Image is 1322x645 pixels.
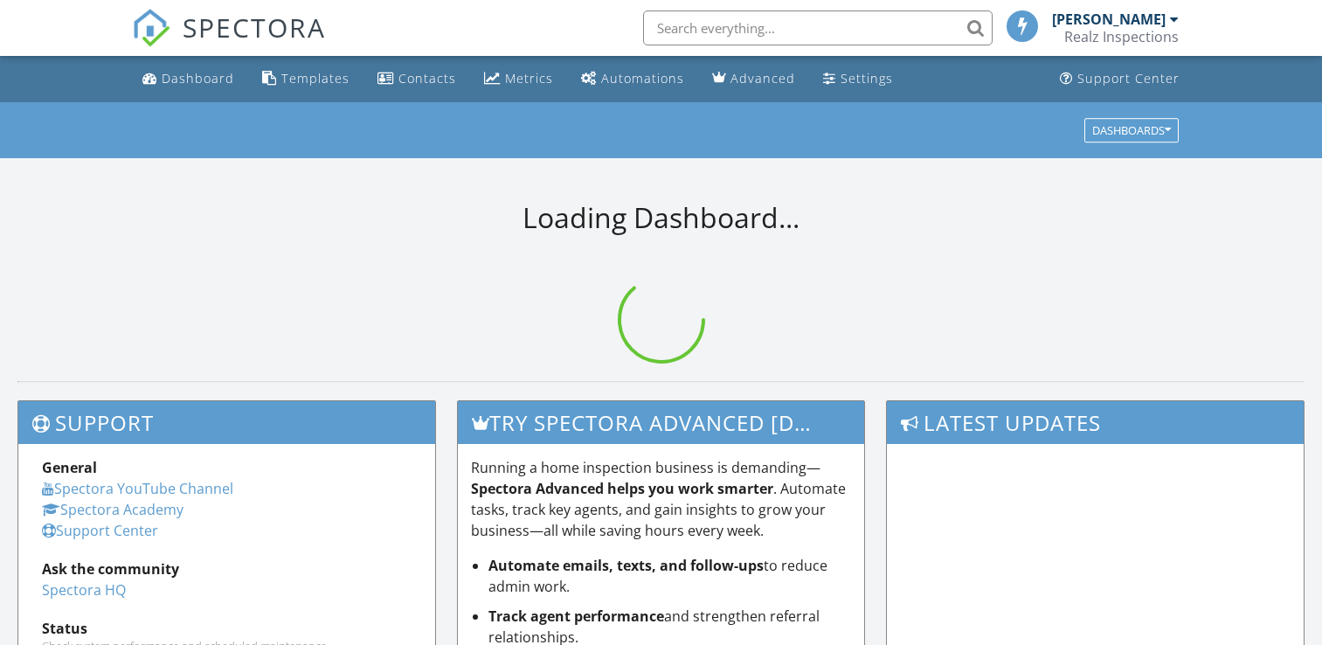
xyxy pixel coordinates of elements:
[471,457,851,541] p: Running a home inspection business is demanding— . Automate tasks, track key agents, and gain ins...
[42,580,126,600] a: Spectora HQ
[281,70,350,87] div: Templates
[42,500,183,519] a: Spectora Academy
[1077,70,1180,87] div: Support Center
[255,63,356,95] a: Templates
[574,63,691,95] a: Automations (Basic)
[477,63,560,95] a: Metrics
[183,9,326,45] span: SPECTORA
[505,70,553,87] div: Metrics
[841,70,893,87] div: Settings
[1052,10,1166,28] div: [PERSON_NAME]
[370,63,463,95] a: Contacts
[488,555,851,597] li: to reduce admin work.
[1053,63,1187,95] a: Support Center
[471,479,773,498] strong: Spectora Advanced helps you work smarter
[18,401,435,444] h3: Support
[42,618,412,639] div: Status
[135,63,241,95] a: Dashboard
[887,401,1304,444] h3: Latest Updates
[1064,28,1179,45] div: Realz Inspections
[458,401,864,444] h3: Try spectora advanced [DATE]
[1092,124,1171,136] div: Dashboards
[42,479,233,498] a: Spectora YouTube Channel
[488,556,764,575] strong: Automate emails, texts, and follow-ups
[398,70,456,87] div: Contacts
[162,70,234,87] div: Dashboard
[1084,118,1179,142] button: Dashboards
[488,607,664,626] strong: Track agent performance
[730,70,795,87] div: Advanced
[42,558,412,579] div: Ask the community
[132,9,170,47] img: The Best Home Inspection Software - Spectora
[643,10,993,45] input: Search everything...
[816,63,900,95] a: Settings
[132,24,326,60] a: SPECTORA
[42,521,158,540] a: Support Center
[42,458,97,477] strong: General
[601,70,684,87] div: Automations
[705,63,802,95] a: Advanced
